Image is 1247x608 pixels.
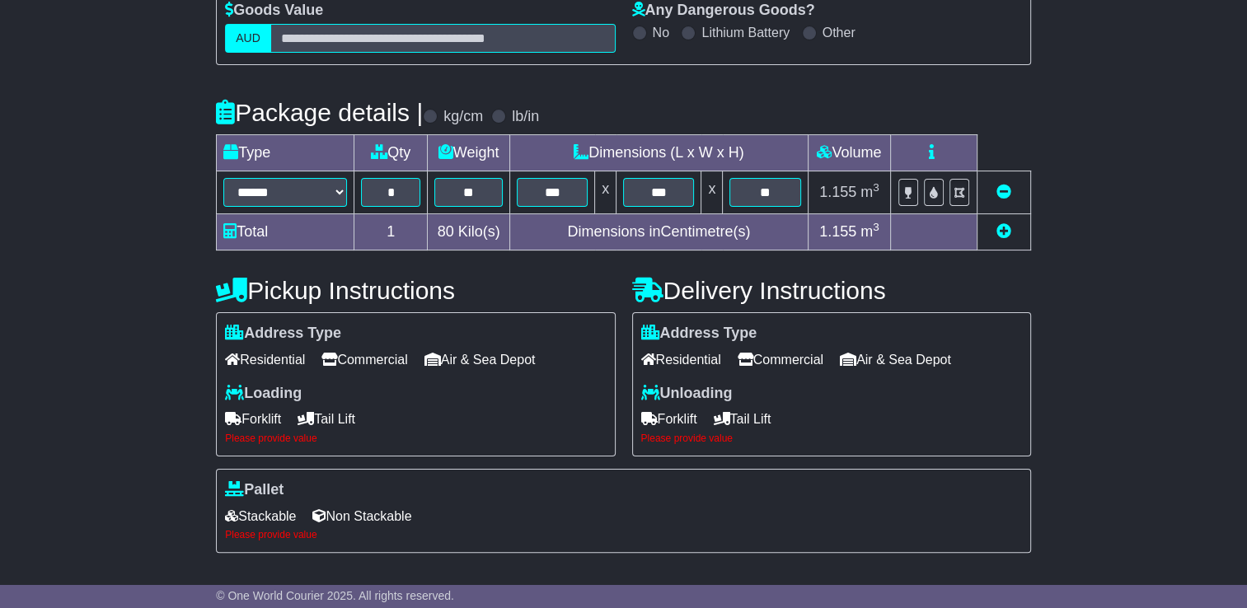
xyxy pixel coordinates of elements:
[738,347,823,372] span: Commercial
[701,171,723,214] td: x
[509,214,808,250] td: Dimensions in Centimetre(s)
[823,25,856,40] label: Other
[819,223,856,240] span: 1.155
[298,406,355,432] span: Tail Lift
[512,108,539,126] label: lb/in
[819,184,856,200] span: 1.155
[641,325,757,343] label: Address Type
[354,214,428,250] td: 1
[653,25,669,40] label: No
[860,184,879,200] span: m
[217,135,354,171] td: Type
[860,223,879,240] span: m
[996,184,1011,200] a: Remove this item
[808,135,890,171] td: Volume
[701,25,790,40] label: Lithium Battery
[714,406,771,432] span: Tail Lift
[424,347,536,372] span: Air & Sea Depot
[641,385,733,403] label: Unloading
[354,135,428,171] td: Qty
[225,529,1022,540] div: Please provide value
[873,181,879,194] sup: 3
[996,223,1011,240] a: Add new item
[632,277,1031,304] h4: Delivery Instructions
[225,2,323,20] label: Goods Value
[217,214,354,250] td: Total
[321,347,407,372] span: Commercial
[428,135,510,171] td: Weight
[641,406,697,432] span: Forklift
[632,2,815,20] label: Any Dangerous Goods?
[225,406,281,432] span: Forklift
[225,347,305,372] span: Residential
[443,108,483,126] label: kg/cm
[225,325,341,343] label: Address Type
[595,171,616,214] td: x
[641,347,721,372] span: Residential
[641,433,1022,444] div: Please provide value
[225,433,606,444] div: Please provide value
[312,503,411,529] span: Non Stackable
[216,99,423,126] h4: Package details |
[225,503,296,529] span: Stackable
[840,347,951,372] span: Air & Sea Depot
[225,481,284,499] label: Pallet
[225,385,302,403] label: Loading
[873,221,879,233] sup: 3
[225,24,271,53] label: AUD
[438,223,454,240] span: 80
[216,277,615,304] h4: Pickup Instructions
[428,214,510,250] td: Kilo(s)
[216,589,454,602] span: © One World Courier 2025. All rights reserved.
[509,135,808,171] td: Dimensions (L x W x H)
